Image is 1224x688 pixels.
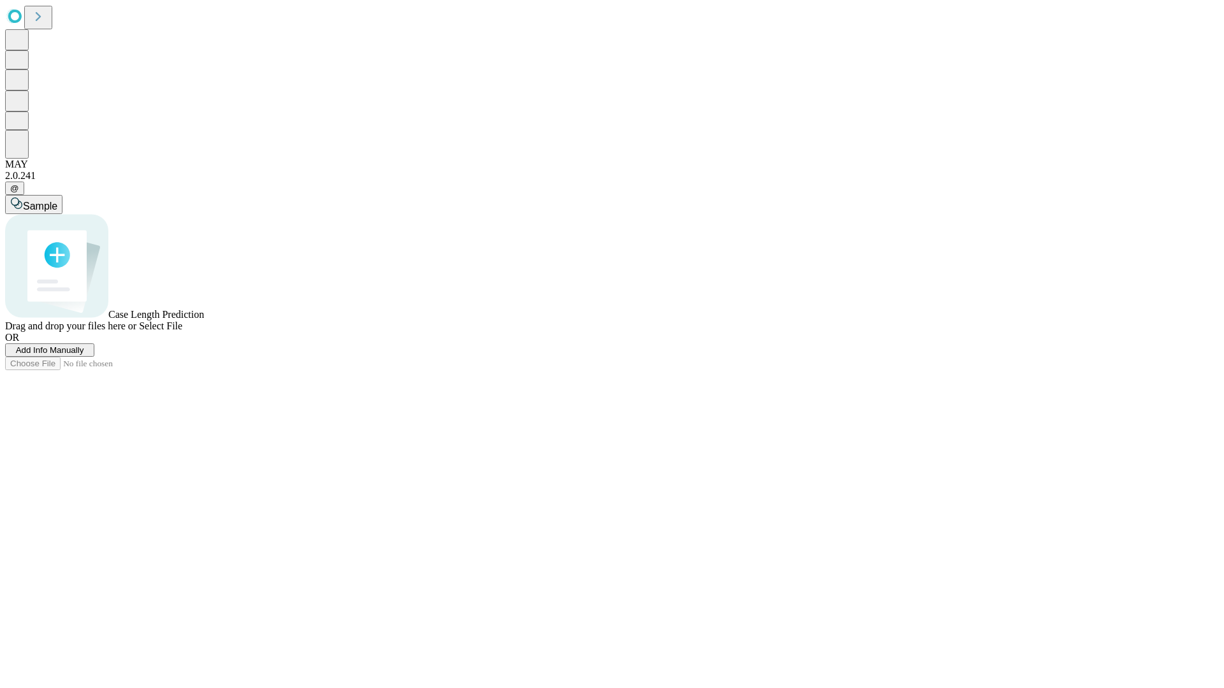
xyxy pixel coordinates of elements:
span: Sample [23,201,57,211]
span: Add Info Manually [16,345,84,355]
div: MAY [5,159,1219,170]
div: 2.0.241 [5,170,1219,182]
button: Sample [5,195,62,214]
button: @ [5,182,24,195]
span: @ [10,183,19,193]
span: Select File [139,320,182,331]
button: Add Info Manually [5,343,94,357]
span: OR [5,332,19,343]
span: Drag and drop your files here or [5,320,136,331]
span: Case Length Prediction [108,309,204,320]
